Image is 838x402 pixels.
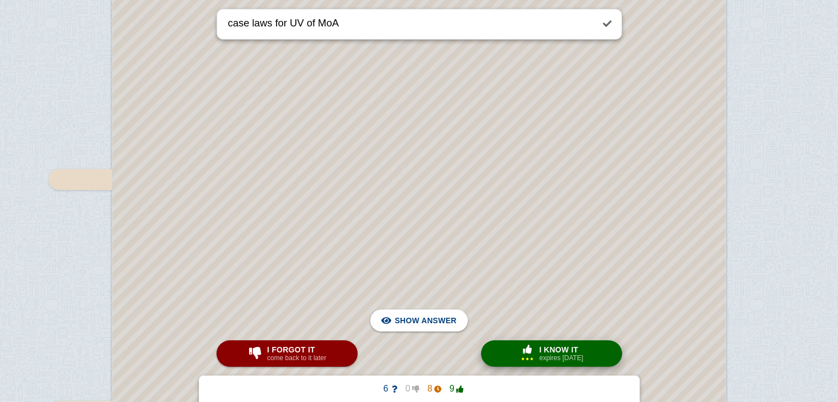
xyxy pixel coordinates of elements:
span: 0 [397,384,419,394]
span: Show answer [394,308,456,333]
button: I forgot itcome back to it later [217,340,358,367]
small: come back to it later [267,354,326,362]
textarea: case laws for UV of MoA [226,9,593,39]
button: 6089 [366,380,472,398]
span: 9 [441,384,463,394]
button: Show answer [370,309,467,332]
span: 8 [419,384,441,394]
button: I know itexpires [DATE] [481,340,622,367]
small: expires [DATE] [539,354,583,362]
span: I forgot it [267,345,326,354]
span: 6 [375,384,397,394]
span: I know it [539,345,583,354]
